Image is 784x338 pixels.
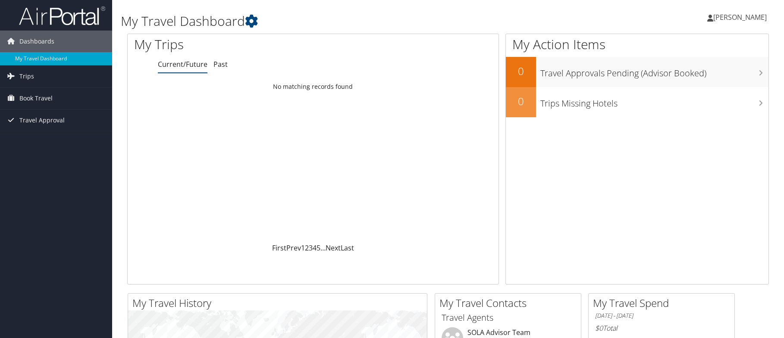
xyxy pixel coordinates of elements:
h6: Total [595,323,728,333]
h1: My Trips [134,35,338,53]
span: Book Travel [19,88,53,109]
a: Last [341,243,354,253]
a: 1 [301,243,305,253]
img: airportal-logo.png [19,6,105,26]
h3: Travel Approvals Pending (Advisor Booked) [540,63,768,79]
span: Travel Approval [19,110,65,131]
a: 5 [317,243,320,253]
span: Dashboards [19,31,54,52]
a: 0Trips Missing Hotels [506,87,768,117]
a: 4 [313,243,317,253]
span: [PERSON_NAME] [713,13,767,22]
span: $0 [595,323,603,333]
h6: [DATE] - [DATE] [595,312,728,320]
h3: Travel Agents [442,312,574,324]
a: Past [213,59,228,69]
h3: Trips Missing Hotels [540,93,768,110]
a: First [272,243,286,253]
h1: My Travel Dashboard [121,12,557,30]
h2: 0 [506,94,536,109]
a: 3 [309,243,313,253]
a: Prev [286,243,301,253]
a: 2 [305,243,309,253]
h2: My Travel Spend [593,296,734,310]
h1: My Action Items [506,35,768,53]
a: Next [326,243,341,253]
h2: 0 [506,64,536,78]
h2: My Travel History [132,296,427,310]
a: 0Travel Approvals Pending (Advisor Booked) [506,57,768,87]
a: [PERSON_NAME] [707,4,775,30]
span: … [320,243,326,253]
td: No matching records found [128,79,499,94]
span: Trips [19,66,34,87]
h2: My Travel Contacts [439,296,581,310]
a: Current/Future [158,59,207,69]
